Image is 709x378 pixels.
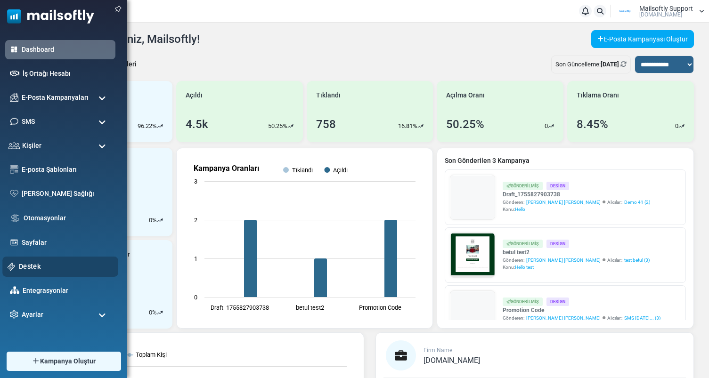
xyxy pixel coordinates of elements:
span: Tıklama Oranı [577,90,619,100]
a: Promotion Code [503,306,660,314]
a: İş Ortağı Hesabı [23,69,111,79]
div: % [149,216,163,225]
p: 16.81% [398,121,417,131]
div: Design [546,182,569,190]
a: Refresh Stats [620,61,627,68]
div: 758 [316,116,336,133]
img: sms-icon.png [10,117,18,126]
div: 4.5k [186,116,208,133]
span: [PERSON_NAME] [PERSON_NAME] [526,314,601,322]
p: Lorem ipsum dolor sit amet, consectetur adipiscing elit, sed do eiusmod tempor incididunt [49,247,276,256]
div: Gönderen: Alıcılar:: [503,257,650,264]
a: Demo 41 (2) [624,199,650,206]
a: Destek [19,261,113,272]
text: 3 [194,178,197,185]
span: [DOMAIN_NAME] [639,12,682,17]
p: 0 [545,121,548,131]
strong: Follow Us [145,223,180,231]
span: SMS [22,117,35,127]
div: Gönderen: Alıcılar:: [503,199,650,206]
span: E-Posta Kampanyaları [22,93,89,103]
img: campaigns-icon.png [10,93,18,102]
a: [DOMAIN_NAME] [424,357,480,364]
span: Firm Name [424,347,452,354]
text: 1 [194,255,197,262]
span: [PERSON_NAME] [PERSON_NAME] [526,199,601,206]
div: Gönderilmiş [503,182,543,190]
span: Açıldı [186,90,203,100]
a: Dashboard [22,45,111,55]
div: Gönderen: Alıcılar:: [503,314,660,322]
a: Entegrasyonlar [23,286,111,296]
div: Gönderilmiş [503,298,543,306]
img: workflow.svg [10,213,20,224]
strong: Shop Now and Save Big! [124,192,202,199]
text: Tıklandı [292,167,313,174]
a: Sayfalar [22,238,111,248]
a: Otomasyonlar [24,213,111,223]
a: E-posta Şablonları [22,165,111,175]
span: [PERSON_NAME] [PERSON_NAME] [526,257,601,264]
img: contacts-icon.svg [8,142,20,149]
a: Draft_1755827903738 [503,190,650,199]
div: 50.25% [446,116,484,133]
span: [DOMAIN_NAME] [424,356,480,365]
text: Toplam Kişi [136,351,167,358]
a: [PERSON_NAME] Sağlığı [22,189,111,199]
div: Gönderilmiş [503,240,543,248]
a: test betul (3) [624,257,650,264]
a: betul test2 [503,248,650,257]
text: Draft_1755827903738 [210,304,269,311]
img: domain-health-icon.svg [10,190,18,197]
img: User Logo [613,4,637,18]
a: E-Posta Kampanyası Oluştur [591,30,694,48]
p: 50.25% [268,121,287,131]
span: Hello [515,207,525,212]
text: Promotion Code [359,304,401,311]
p: 0 [675,121,678,131]
text: betul test2 [296,304,324,311]
a: Son Gönderilen 3 Kampanya [445,156,686,166]
div: Konu: [503,264,650,271]
p: 0 [149,308,152,317]
p: 96.22% [138,121,157,131]
span: Kampanya Oluştur [40,356,96,366]
img: landing_pages.svg [10,238,18,247]
text: 0 [194,294,197,301]
b: [DATE] [601,61,619,68]
div: Design [546,240,569,248]
span: Tıklandı [316,90,341,100]
img: settings-icon.svg [10,310,18,319]
text: 2 [194,217,197,224]
span: Hello test [515,265,534,270]
h1: Test {(email)} [42,163,283,178]
img: email-templates-icon.svg [10,165,18,174]
div: 8.45% [577,116,608,133]
span: Mailsoftly Support [639,5,693,12]
span: Kişiler [22,141,41,151]
p: 0 [149,216,152,225]
div: Son Güncelleme: [551,56,631,73]
svg: Kampanya Oranları [184,156,425,321]
a: User Logo Mailsoftly Support [DOMAIN_NAME] [613,4,704,18]
img: dashboard-icon-active.svg [10,45,18,54]
div: Design [546,298,569,306]
div: % [149,308,163,317]
a: SMS [DATE]... (3) [624,314,660,322]
a: Shop Now and Save Big! [114,187,211,204]
text: Açıldı [333,167,348,174]
img: support-icon.svg [8,263,16,271]
span: Açılma Oranı [446,90,485,100]
div: Konu: [503,206,650,213]
span: Ayarlar [22,310,43,320]
text: Kampanya Oranları [194,164,259,173]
